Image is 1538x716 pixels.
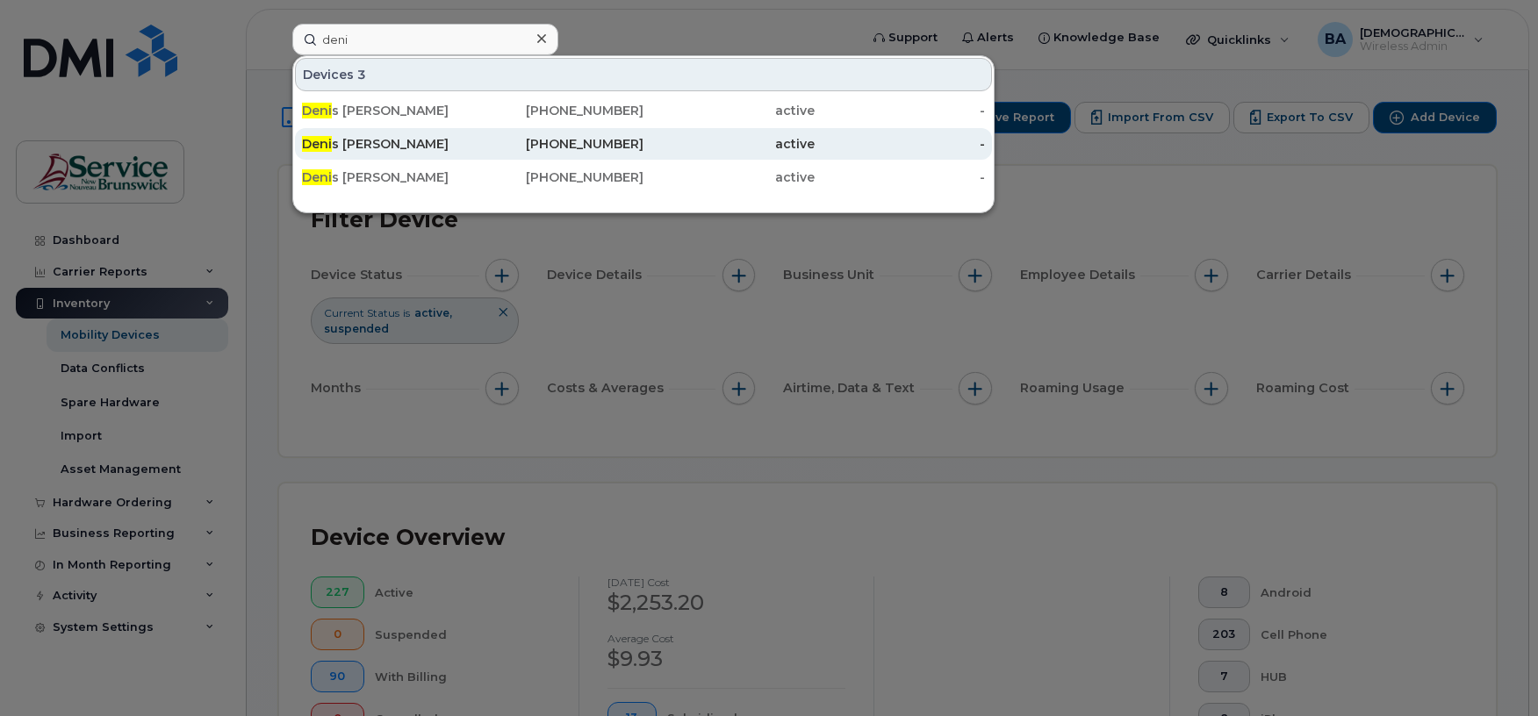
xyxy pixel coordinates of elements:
[815,135,986,153] div: -
[295,58,992,91] div: Devices
[643,135,815,153] div: active
[295,161,992,193] a: Denis [PERSON_NAME][PHONE_NUMBER]active-
[643,168,815,186] div: active
[295,95,992,126] a: Denis [PERSON_NAME][PHONE_NUMBER]active-
[302,135,473,153] div: s [PERSON_NAME]
[302,102,473,119] div: s [PERSON_NAME]
[815,102,986,119] div: -
[473,135,644,153] div: [PHONE_NUMBER]
[357,66,366,83] span: 3
[643,102,815,119] div: active
[815,168,986,186] div: -
[302,136,332,152] span: Deni
[473,102,644,119] div: [PHONE_NUMBER]
[295,128,992,160] a: Denis [PERSON_NAME][PHONE_NUMBER]active-
[473,168,644,186] div: [PHONE_NUMBER]
[302,169,332,185] span: Deni
[302,168,473,186] div: s [PERSON_NAME]
[302,103,332,118] span: Deni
